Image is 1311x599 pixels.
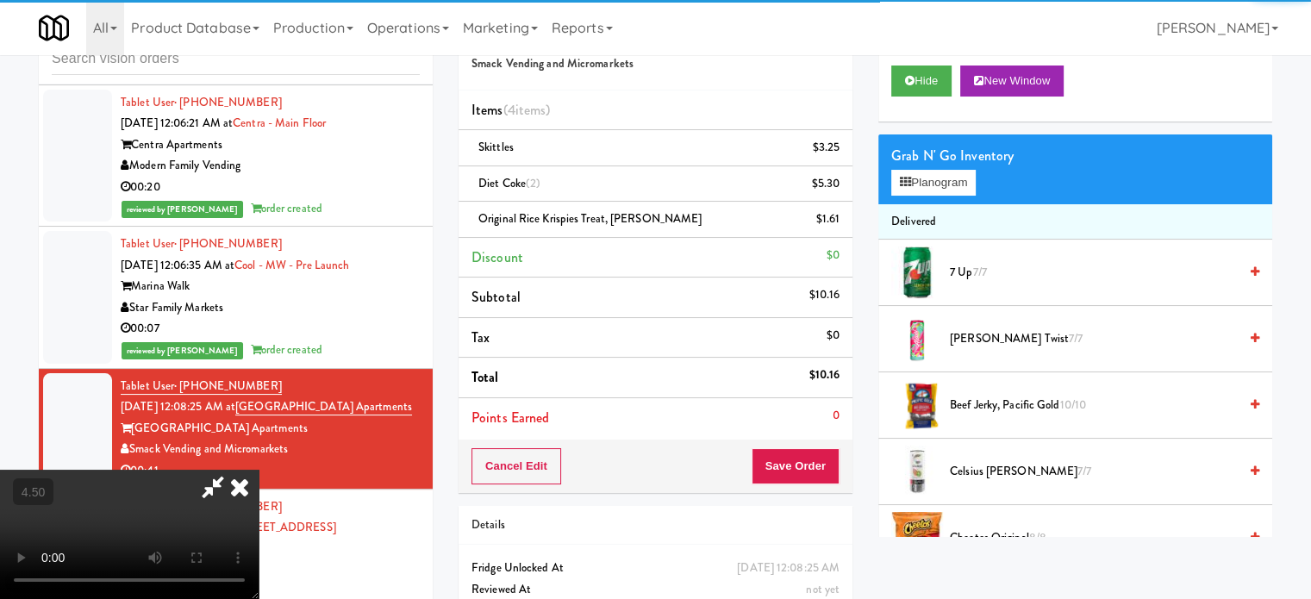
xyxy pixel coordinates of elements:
div: 00:41 [121,460,420,482]
span: order created [251,341,322,358]
span: [DATE] 12:06:21 AM at [121,115,233,131]
div: Celsius [PERSON_NAME]7/7 [943,461,1259,483]
span: 7/7 [972,264,986,280]
div: [STREET_ADDRESS] [121,539,420,560]
span: 10/10 [1059,396,1086,413]
span: Total [471,367,499,387]
span: [DATE] 12:06:35 AM at [121,257,234,273]
button: Cancel Edit [471,448,561,484]
h5: Smack Vending and Micromarkets [471,58,840,71]
div: TopVendCo [121,559,420,581]
span: Skittles [478,139,514,155]
li: Tablet User· [PHONE_NUMBER][DATE] 12:06:21 AM atCentra - Main FloorCentra ApartmentsModern Family... [39,85,433,228]
span: (4 ) [503,100,551,120]
div: Grab N' Go Inventory [891,143,1259,169]
div: Details [471,515,840,536]
li: Delivered [878,204,1272,240]
div: Modern Family Vending [121,155,420,177]
div: 00:07 [121,318,420,340]
a: Tablet User· [PHONE_NUMBER] [121,235,282,252]
div: $10.16 [808,284,840,306]
div: $0 [827,325,840,346]
button: Hide [891,66,952,97]
a: [STREET_ADDRESS] [232,519,336,535]
a: Centra - Main Floor [233,115,326,131]
div: Centra Apartments [121,134,420,156]
span: 7/7 [1077,463,1091,479]
div: $3.25 [813,137,840,159]
span: Original Rice Krispies Treat, [PERSON_NAME] [478,210,702,227]
input: Search vision orders [52,43,420,75]
a: [GEOGRAPHIC_DATA] Apartments [235,398,412,415]
div: Star Family Markets [121,297,420,319]
div: Beef Jerky, Pacific Gold10/10 [943,395,1259,416]
button: Planogram [891,170,976,196]
span: (2) [526,175,540,191]
span: [PERSON_NAME] Twist [950,328,1238,350]
span: Celsius [PERSON_NAME] [950,461,1238,483]
div: [DATE] 12:08:25 AM [737,558,840,579]
div: [PERSON_NAME] Twist7/7 [943,328,1259,350]
div: $5.30 [812,173,840,195]
button: New Window [960,66,1064,97]
span: [DATE] 12:08:25 AM at [121,398,235,415]
div: Cheetos Original8/8 [943,527,1259,549]
div: Fridge Unlocked At [471,558,840,579]
div: $1.61 [816,209,840,230]
img: Micromart [39,13,69,43]
span: Cheetos Original [950,527,1238,549]
span: 8/8 [1029,529,1046,546]
span: Items [471,100,550,120]
span: 7/7 [1069,330,1083,346]
span: · [PHONE_NUMBER] [174,94,282,110]
span: Beef Jerky, Pacific Gold [950,395,1238,416]
div: 7 Up7/7 [943,262,1259,284]
span: · [PHONE_NUMBER] [174,235,282,252]
span: reviewed by [PERSON_NAME] [122,201,243,218]
span: · [PHONE_NUMBER] [174,377,282,394]
li: Tablet User· [PHONE_NUMBER][DATE] 12:08:25 AM at[GEOGRAPHIC_DATA] Apartments[GEOGRAPHIC_DATA] Apa... [39,369,433,490]
span: Tax [471,328,490,347]
span: reviewed by [PERSON_NAME] [122,342,243,359]
div: Marina Walk [121,276,420,297]
span: Points Earned [471,408,549,427]
div: Smack Vending and Micromarkets [121,439,420,460]
span: Subtotal [471,287,521,307]
div: 0 [833,405,840,427]
button: Save Order [752,448,840,484]
li: Tablet User· [PHONE_NUMBER][DATE] 12:06:35 AM atCool - MW - Pre LaunchMarina WalkStar Family Mark... [39,227,433,369]
div: [GEOGRAPHIC_DATA] Apartments [121,418,420,440]
span: order created [251,200,322,216]
span: not yet [806,581,840,597]
a: Tablet User· [PHONE_NUMBER] [121,94,282,110]
a: Cool - MW - Pre Launch [234,257,349,273]
span: 7 Up [950,262,1238,284]
span: Discount [471,247,523,267]
div: $10.16 [808,365,840,386]
a: Tablet User· [PHONE_NUMBER] [121,377,282,395]
ng-pluralize: items [515,100,546,120]
div: $0 [827,245,840,266]
div: 00:20 [121,177,420,198]
span: Diet Coke [478,175,540,191]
